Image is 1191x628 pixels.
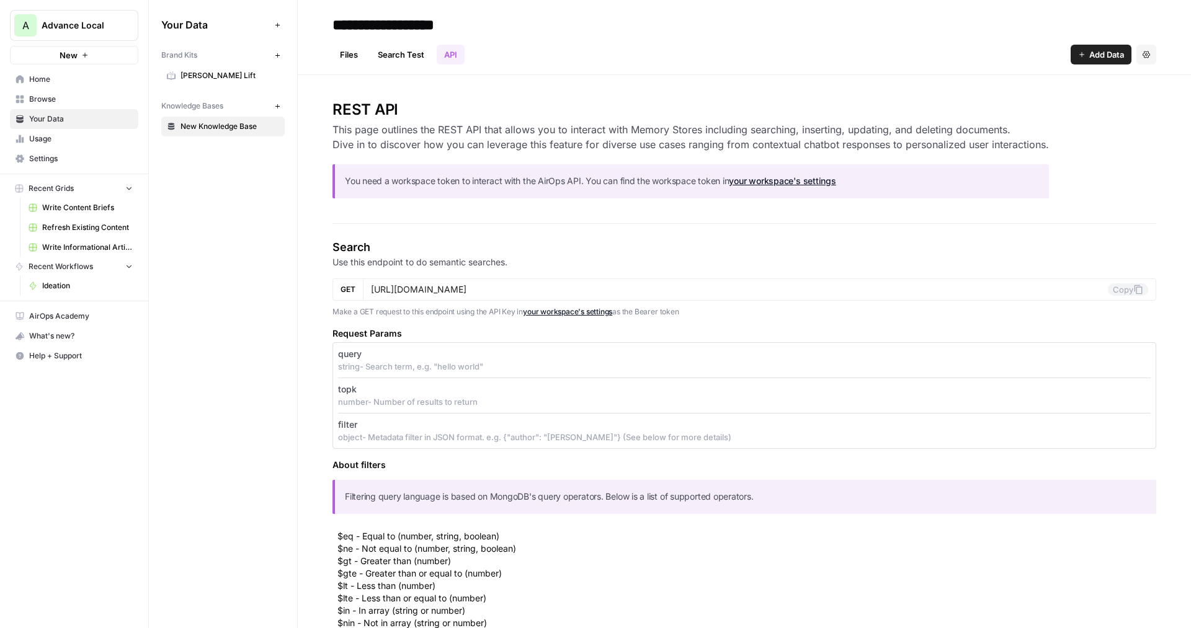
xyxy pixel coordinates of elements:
li: $ne - Not equal to (number, string, boolean) [337,542,1156,555]
a: Browse [10,89,138,109]
a: Your Data [10,109,138,129]
button: New [10,46,138,64]
p: number - Number of results to return [338,396,1151,408]
button: Recent Workflows [10,257,138,276]
a: Home [10,69,138,89]
li: $gt - Greater than (number) [337,555,1156,567]
h5: About filters [332,459,1156,471]
span: GET [341,284,355,295]
span: [PERSON_NAME] Lift [181,70,279,81]
span: Help + Support [29,350,133,361]
span: Browse [29,94,133,105]
a: New Knowledge Base [161,117,285,136]
a: Ideation [23,276,138,296]
a: API [437,45,465,64]
h3: This page outlines the REST API that allows you to interact with Memory Stores including searchin... [332,122,1049,152]
p: Filtering query language is based on MongoDB's query operators. Below is a list of supported oper... [345,490,1146,504]
a: Write Content Briefs [23,198,138,218]
h5: Request Params [332,327,1156,340]
li: $gte - Greater than or equal to (number) [337,567,1156,580]
button: Workspace: Advance Local [10,10,138,41]
a: Write Informational Article [23,237,138,257]
p: filter [338,418,357,431]
a: your workspace's settings [729,175,836,186]
div: What's new? [11,327,138,345]
span: New [60,49,78,61]
span: New Knowledge Base [181,121,279,132]
span: Brand Kits [161,50,197,61]
a: AirOps Academy [10,306,138,326]
span: A [22,18,29,33]
a: Search Test [370,45,432,64]
span: Add Data [1089,48,1124,61]
a: Usage [10,129,138,149]
a: Settings [10,149,138,169]
a: your workspace's settings [523,307,612,316]
p: Use this endpoint to do semantic searches. [332,256,1156,268]
span: Usage [29,133,133,144]
p: string - Search term, e.g. "hello world" [338,360,1151,373]
li: $lte - Less than or equal to (number) [337,592,1156,604]
span: Recent Workflows [29,261,93,272]
span: Your Data [161,17,270,32]
span: Refresh Existing Content [42,222,133,233]
button: Recent Grids [10,179,138,198]
p: topk [338,383,357,396]
a: [PERSON_NAME] Lift [161,66,285,86]
span: Recent Grids [29,183,74,194]
span: Ideation [42,280,133,291]
span: Home [29,74,133,85]
h2: REST API [332,100,1049,120]
a: Files [332,45,365,64]
span: Your Data [29,113,133,125]
li: $eq - Equal to (number, string, boolean) [337,530,1156,542]
button: Copy [1108,283,1148,296]
span: Knowledge Bases [161,100,223,112]
span: AirOps Academy [29,311,133,322]
span: Settings [29,153,133,164]
p: Make a GET request to this endpoint using the API Key in as the Bearer token [332,306,1156,318]
button: Help + Support [10,346,138,366]
p: query [338,348,362,360]
li: $in - In array (string or number) [337,604,1156,617]
li: $lt - Less than (number) [337,580,1156,592]
a: Refresh Existing Content [23,218,138,237]
h4: Search [332,239,1156,256]
p: object - Metadata filter in JSON format. e.g. {"author": "[PERSON_NAME]"} (See below for more det... [338,431,1151,443]
span: Advance Local [42,19,117,32]
p: You need a workspace token to interact with the AirOps API. You can find the workspace token in [345,174,1039,188]
span: Write Informational Article [42,242,133,253]
span: Write Content Briefs [42,202,133,213]
button: What's new? [10,326,138,346]
button: Add Data [1071,45,1131,64]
